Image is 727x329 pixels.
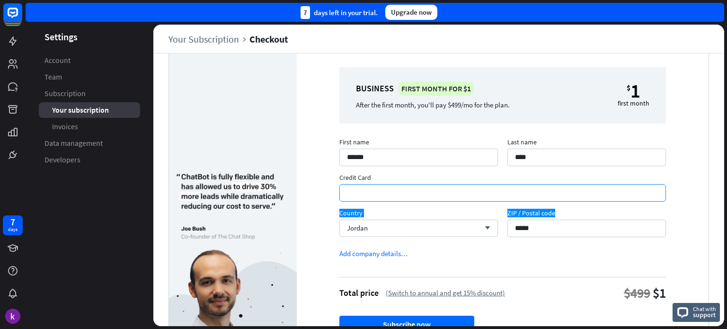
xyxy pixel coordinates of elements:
[624,285,650,302] div: $499
[39,69,140,85] a: Team
[39,53,140,68] a: Account
[618,99,649,107] div: first month
[339,149,498,166] input: First name
[52,122,78,132] span: Invoices
[52,105,109,115] span: Your subscription
[168,34,249,44] a: Your Subscription
[356,100,510,109] div: After the first month, you'll pay $499/mo for the plan.
[301,6,310,19] div: 7
[630,83,640,99] div: 1
[399,81,474,96] div: First month for $1
[386,288,505,297] div: (Switch to annual and get 15% discount)
[8,4,36,32] button: Open LiveChat chat widget
[346,185,659,201] iframe: Billing information
[39,86,140,101] a: Subscription
[339,173,666,184] span: Credit Card
[385,5,437,20] div: Upgrade now
[693,304,716,313] span: Chat with
[44,89,86,98] span: Subscription
[44,72,62,82] span: Team
[39,135,140,151] a: Data management
[339,138,498,149] span: First name
[480,225,490,231] i: arrow_down
[44,55,71,65] span: Account
[339,249,408,258] div: Add company details…
[507,220,666,237] input: ZIP / Postal code
[249,34,288,44] div: Checkout
[347,223,368,232] span: Jordan
[507,138,666,149] span: Last name
[339,287,379,298] div: Total price
[339,209,498,220] span: Country
[39,152,140,168] a: Developers
[44,155,80,165] span: Developers
[39,119,140,134] a: Invoices
[356,81,510,96] div: Business
[3,215,23,235] a: 7 days
[44,138,103,148] span: Data management
[10,218,15,226] div: 7
[627,83,630,99] small: $
[26,30,153,43] header: Settings
[301,6,378,19] div: days left in your trial.
[693,311,716,319] span: support
[507,149,666,166] input: Last name
[507,209,666,220] span: ZIP / Postal code
[8,226,18,233] div: days
[653,285,666,302] div: $1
